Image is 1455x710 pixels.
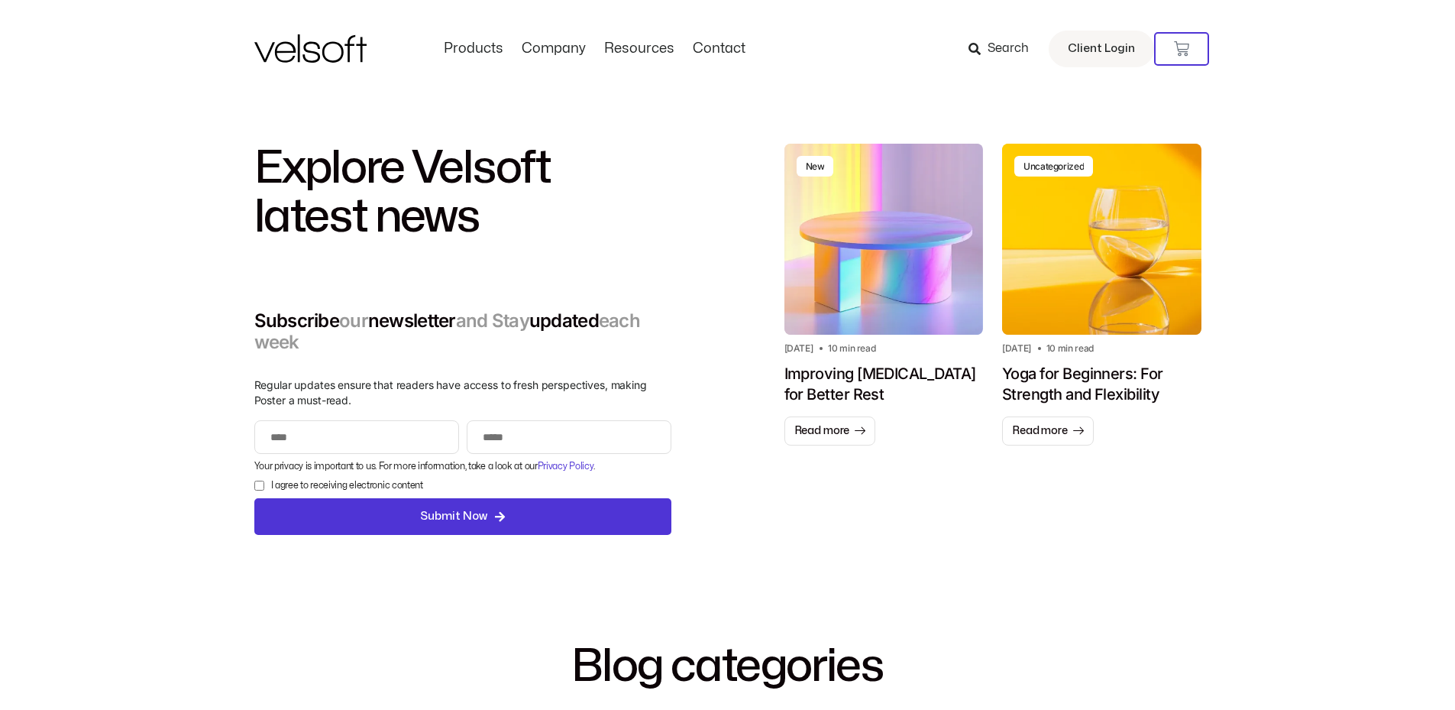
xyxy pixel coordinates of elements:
p: Regular updates ensure that readers have access to fresh perspectives, making Poster a must-read. [254,378,671,408]
a: ContactMenu Toggle [684,41,755,57]
span: our [339,310,368,332]
a: CompanyMenu Toggle [512,41,595,57]
h1: Yoga for Beginners: For Strength and Flexibility [1002,364,1201,405]
a: Read more [784,417,876,446]
h1: Improving [MEDICAL_DATA] for Better Rest [784,364,984,405]
h2: [DATE] [784,342,813,355]
h2: 10 min read [828,342,875,355]
span: Search [988,39,1029,59]
h2: Subscribe newsletter updated [254,310,671,353]
label: I agree to receiving electronic content [271,478,423,492]
a: Privacy Policy [538,462,594,471]
span: Client Login [1068,39,1135,59]
img: Velsoft Training Materials [254,34,367,63]
div: New [806,160,825,172]
a: ResourcesMenu Toggle [595,41,684,57]
a: Read more [1002,417,1094,446]
span: and Stay [456,310,529,332]
h2: [DATE] [1002,342,1031,355]
span: Read more [1012,423,1068,439]
div: Uncategorized [1023,160,1084,172]
div: Your privacy is important to us. For more information, take a look at our . [251,459,675,473]
h2: 10 min read [1046,342,1094,355]
button: Submit Now [254,498,671,535]
a: ProductsMenu Toggle [435,41,512,57]
a: Search [968,36,1040,62]
nav: Menu [435,41,755,57]
span: each week [254,310,641,353]
span: Read more [794,423,850,439]
h2: Blog categories [254,642,1201,691]
h2: Explore Velsoft latest news [254,144,671,242]
span: Submit Now [420,507,487,526]
a: Client Login [1049,31,1154,67]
